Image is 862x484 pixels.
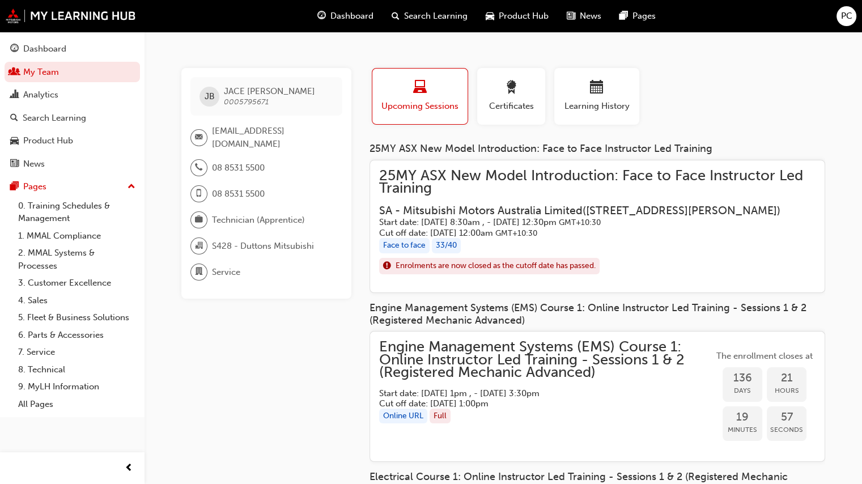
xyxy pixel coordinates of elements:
[495,228,537,238] span: Australian Central Daylight Time GMT+10:30
[195,160,203,175] span: phone-icon
[5,36,140,176] button: DashboardMy TeamAnalyticsSearch LearningProduct HubNews
[396,260,596,273] span: Enrolments are now closed as the cutoff date has passed.
[5,39,140,60] a: Dashboard
[212,214,305,227] span: Technician (Apprentice)
[5,108,140,129] a: Search Learning
[392,9,400,23] span: search-icon
[619,9,628,23] span: pages-icon
[370,302,825,326] div: Engine Management Systems (EMS) Course 1: Online Instructor Led Training - Sessions 1 & 2 (Regist...
[224,97,269,107] span: 0005795671
[477,68,545,125] button: Certificates
[723,411,762,424] span: 19
[212,125,333,150] span: [EMAIL_ADDRESS][DOMAIN_NAME]
[14,396,140,413] a: All Pages
[10,90,19,100] span: chart-icon
[23,134,73,147] div: Product Hub
[10,136,19,146] span: car-icon
[558,5,610,28] a: news-iconNews
[379,341,816,452] a: Engine Management Systems (EMS) Course 1: Online Instructor Led Training - Sessions 1 & 2 (Regist...
[205,90,215,103] span: JB
[14,227,140,245] a: 1. MMAL Compliance
[590,80,604,96] span: calendar-icon
[723,423,762,436] span: Minutes
[486,9,494,23] span: car-icon
[212,188,265,201] span: 08 8531 5500
[430,409,451,424] div: Full
[5,130,140,151] a: Product Hub
[23,180,46,193] div: Pages
[10,182,19,192] span: pages-icon
[404,10,468,23] span: Search Learning
[723,372,762,385] span: 136
[212,240,314,253] span: S428 - Duttons Mitsubishi
[5,176,140,197] button: Pages
[10,113,18,124] span: search-icon
[10,159,19,169] span: news-icon
[14,361,140,379] a: 8. Technical
[379,341,714,379] span: Engine Management Systems (EMS) Course 1: Online Instructor Led Training - Sessions 1 & 2 (Regist...
[841,10,852,23] span: PC
[632,10,656,23] span: Pages
[379,169,816,195] span: 25MY ASX New Model Introduction: Face to Face Instructor Led Training
[195,186,203,201] span: mobile-icon
[372,68,468,125] button: Upcoming Sessions
[767,423,806,436] span: Seconds
[504,80,518,96] span: award-icon
[610,5,665,28] a: pages-iconPages
[723,384,762,397] span: Days
[486,100,537,113] span: Certificates
[381,100,459,113] span: Upcoming Sessions
[23,43,66,56] div: Dashboard
[714,350,816,363] span: The enrollment closes at
[5,62,140,83] a: My Team
[23,112,86,125] div: Search Learning
[14,343,140,361] a: 7. Service
[224,86,315,96] span: JACE [PERSON_NAME]
[567,9,575,23] span: news-icon
[195,130,203,145] span: email-icon
[383,259,391,274] span: exclaim-icon
[767,411,806,424] span: 57
[379,409,427,424] div: Online URL
[5,154,140,175] a: News
[317,9,326,23] span: guage-icon
[125,461,133,475] span: prev-icon
[767,384,806,397] span: Hours
[195,213,203,227] span: briefcase-icon
[379,228,797,239] h5: Cut off date: [DATE] 12:00am
[212,162,265,175] span: 08 8531 5500
[14,378,140,396] a: 9. MyLH Information
[383,5,477,28] a: search-iconSearch Learning
[379,217,797,228] h5: Start date: [DATE] 8:30am , - [DATE] 12:30pm
[23,88,58,101] div: Analytics
[128,180,135,194] span: up-icon
[499,10,549,23] span: Product Hub
[767,372,806,385] span: 21
[379,398,695,409] h5: Cut off date: [DATE] 1:00pm
[14,197,140,227] a: 0. Training Schedules & Management
[5,84,140,105] a: Analytics
[14,274,140,292] a: 3. Customer Excellence
[14,292,140,309] a: 4. Sales
[330,10,373,23] span: Dashboard
[477,5,558,28] a: car-iconProduct Hub
[195,265,203,279] span: department-icon
[413,80,427,96] span: laptop-icon
[14,309,140,326] a: 5. Fleet & Business Solutions
[14,244,140,274] a: 2. MMAL Systems & Processes
[10,44,19,54] span: guage-icon
[379,204,797,217] h3: SA - Mitsubishi Motors Australia Limited ( [STREET_ADDRESS][PERSON_NAME] )
[379,169,816,283] a: 25MY ASX New Model Introduction: Face to Face Instructor Led TrainingSA - Mitsubishi Motors Austr...
[379,238,430,253] div: Face to face
[23,158,45,171] div: News
[559,218,601,227] span: Australian Central Daylight Time GMT+10:30
[6,9,136,23] img: mmal
[212,266,240,279] span: Service
[836,6,856,26] button: PC
[370,143,825,155] div: 25MY ASX New Model Introduction: Face to Face Instructor Led Training
[379,388,695,398] h5: Start date: [DATE] 1pm , - [DATE] 3:30pm
[432,238,461,253] div: 33 / 40
[195,239,203,253] span: organisation-icon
